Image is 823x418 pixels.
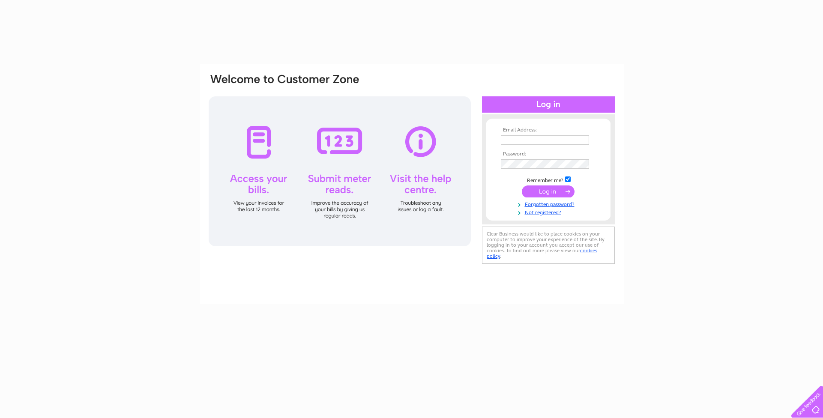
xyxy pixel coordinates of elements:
[501,200,598,208] a: Forgotten password?
[499,127,598,133] th: Email Address:
[499,151,598,157] th: Password:
[522,185,575,197] input: Submit
[499,175,598,184] td: Remember me?
[482,227,615,264] div: Clear Business would like to place cookies on your computer to improve your experience of the sit...
[487,248,597,259] a: cookies policy
[501,208,598,216] a: Not registered?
